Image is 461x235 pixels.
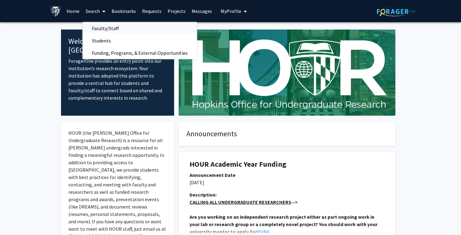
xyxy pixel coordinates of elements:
h4: Welcome to [GEOGRAPHIC_DATA] [68,37,167,55]
a: Messages [189,0,215,22]
span: Faculty/Staff [83,22,128,34]
div: Announcement Date [190,171,385,179]
a: Funding, Programs, & External Opportunities [83,48,197,58]
p: [DATE] [190,179,385,186]
u: CALLING ALL UNDERGRADUATE RESEARCHERS [190,199,291,205]
strong: Are you working on an independent research project either as part ongoing work in your lab or res... [190,214,378,235]
p: ForagerOne provides an entry point into our institution’s research ecosystem. Your institution ha... [68,57,167,102]
a: PURA [257,229,269,235]
img: ForagerOne Logo [377,7,415,16]
a: Bookmarks [108,0,139,22]
h4: Announcements [186,129,388,138]
img: Cover Image [179,30,395,116]
span: My Profile [221,8,241,14]
a: Students [83,36,197,45]
a: Faculty/Staff [83,24,197,33]
span: Students [83,34,120,47]
a: Projects [165,0,189,22]
div: Description: [190,191,385,198]
h1: HOUR Academic Year Funding [190,160,385,169]
a: Search [83,0,108,22]
a: Requests [139,0,165,22]
img: Johns Hopkins University Logo [50,6,61,17]
span: Funding, Programs, & External Opportunities [83,47,197,59]
iframe: Chat [5,207,26,230]
strong: --> [190,199,298,205]
a: Home [63,0,83,22]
